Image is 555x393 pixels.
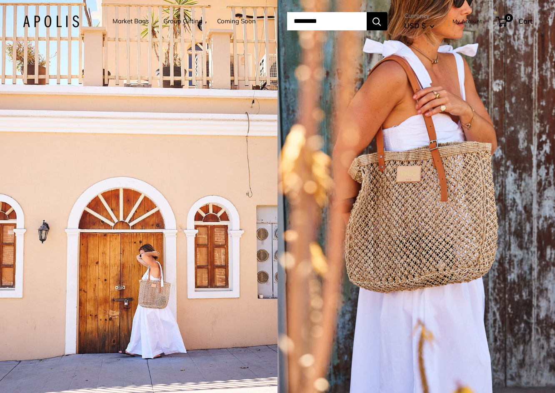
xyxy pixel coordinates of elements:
span: USD $ [404,21,426,30]
a: Coming Soon [217,15,256,27]
span: Cart [518,17,532,25]
span: Currency [404,10,435,22]
button: Search [367,12,387,30]
span: 0 [504,14,512,22]
a: Market Bags [112,15,149,27]
a: Group Gifting [163,15,202,27]
img: Apolis [23,15,79,27]
input: Search... [287,12,367,30]
a: My Account [452,16,482,26]
button: USD $ [404,19,435,32]
a: 0 Cart [497,15,532,28]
